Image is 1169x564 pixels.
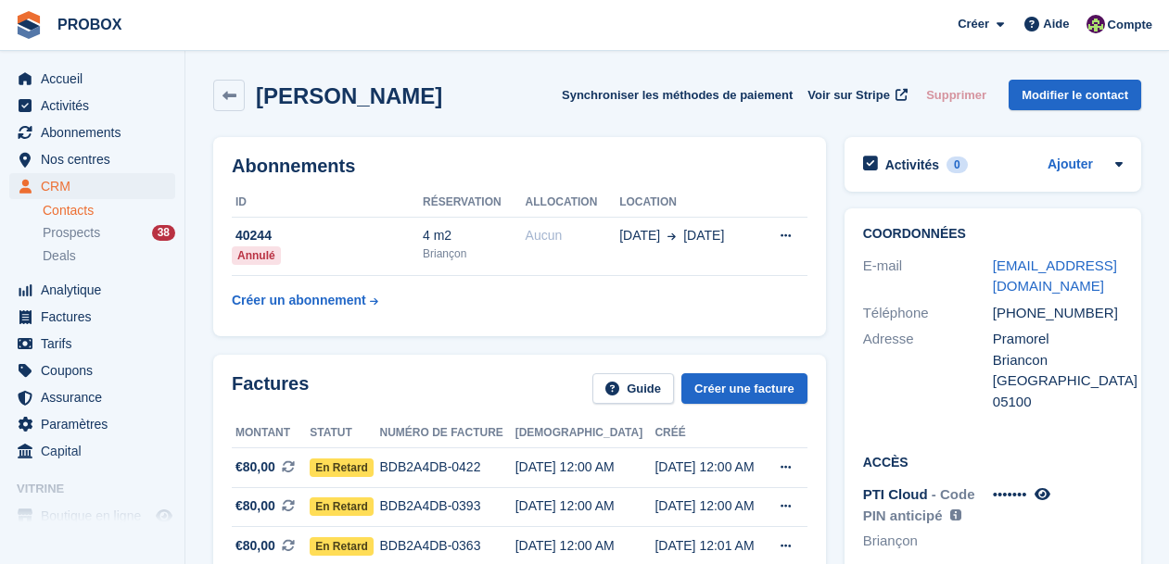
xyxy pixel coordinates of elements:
th: Numéro de facture [379,419,515,448]
span: ••••••• [993,486,1027,502]
span: Factures [41,304,152,330]
a: menu [9,331,175,357]
span: Coupons [41,357,152,383]
span: Prospects [43,224,100,242]
span: CRM [41,173,152,199]
span: Vitrine [17,480,184,498]
a: menu [9,357,175,383]
div: [DATE] 12:00 AM [515,496,655,516]
span: En retard [310,537,374,556]
div: E-mail [863,256,993,297]
h2: Abonnements [232,156,807,177]
button: Supprimer [919,80,994,110]
span: Aide [1043,15,1069,33]
a: Contacts [43,202,175,219]
th: Allocation [526,188,620,218]
a: menu [9,119,175,145]
th: Réservation [423,188,526,218]
div: 05100 [993,392,1123,413]
th: Créé [654,419,764,448]
span: Analytique [41,277,152,303]
h2: [PERSON_NAME] [256,83,442,108]
span: €80,00 [235,457,275,477]
span: En retard [310,458,374,477]
div: Téléphone [863,303,993,324]
a: Boutique d'aperçu [153,505,175,527]
div: [DATE] 12:00 AM [654,496,764,516]
div: Pramorel [993,329,1123,350]
span: [DATE] [683,226,724,245]
a: Créer une facture [681,373,807,404]
span: [DATE] [619,226,660,245]
span: Nos centres [41,146,152,172]
span: €80,00 [235,536,275,556]
img: icon-info-grey-7440780725fd019a000dd9b08b2336e03edf1995a4989e88bcd33f0948082b44.svg [950,509,961,520]
a: PROBOX [50,9,129,40]
span: Activités [41,93,152,119]
h2: Factures [232,373,309,404]
span: Créer [958,15,989,33]
div: Briancon [993,350,1123,371]
a: menu [9,438,175,464]
div: 40244 [232,226,423,245]
a: menu [9,93,175,119]
a: Guide [592,373,674,404]
a: [EMAIL_ADDRESS][DOMAIN_NAME] [993,257,1117,295]
h2: Coordonnées [863,227,1123,242]
a: menu [9,411,175,437]
div: Aucun [526,226,620,245]
div: [GEOGRAPHIC_DATA] [993,370,1123,392]
th: Statut [310,419,379,448]
span: Abonnements [41,119,152,145]
a: menu [9,173,175,199]
a: menu [9,146,175,172]
a: menu [9,66,175,92]
div: Créer un abonnement [232,291,366,310]
div: Briançon [423,245,526,262]
h2: Accès [863,452,1123,470]
div: BDB2A4DB-0422 [379,457,515,477]
a: menu [9,304,175,330]
button: Synchroniser les méthodes de paiement [562,80,793,110]
div: Adresse [863,329,993,412]
div: 38 [152,225,175,241]
div: [DATE] 12:00 AM [654,457,764,477]
a: Créer un abonnement [232,283,378,318]
div: Annulé [232,246,281,265]
span: €80,00 [235,496,275,516]
th: [DEMOGRAPHIC_DATA] [515,419,655,448]
a: Modifier le contact [1009,80,1141,110]
span: Compte [1108,16,1152,34]
span: Paramètres [41,411,152,437]
span: Capital [41,438,152,464]
img: Jackson Collins [1086,15,1105,33]
span: Voir sur Stripe [807,86,890,105]
span: Accueil [41,66,152,92]
span: Tarifs [41,331,152,357]
span: - Code PIN anticipé [863,486,975,523]
a: Voir sur Stripe [800,80,911,110]
div: [DATE] 12:00 AM [515,457,655,477]
a: Ajouter [1048,155,1093,176]
h2: Activités [885,157,939,173]
div: [DATE] 12:01 AM [654,536,764,556]
div: [DATE] 12:00 AM [515,536,655,556]
span: Boutique en ligne [41,503,152,529]
th: ID [232,188,423,218]
div: BDB2A4DB-0393 [379,496,515,516]
div: 0 [947,157,968,173]
span: PTI Cloud [863,486,928,502]
span: Assurance [41,384,152,410]
span: En retard [310,497,374,516]
a: menu [9,503,175,529]
div: [PHONE_NUMBER] [993,303,1123,324]
li: Briançon [863,531,993,552]
th: Montant [232,419,310,448]
div: BDB2A4DB-0363 [379,536,515,556]
a: Prospects 38 [43,223,175,243]
a: Deals [43,246,175,266]
a: menu [9,384,175,410]
div: 4 m2 [423,226,526,245]
span: Deals [43,247,76,265]
a: menu [9,277,175,303]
